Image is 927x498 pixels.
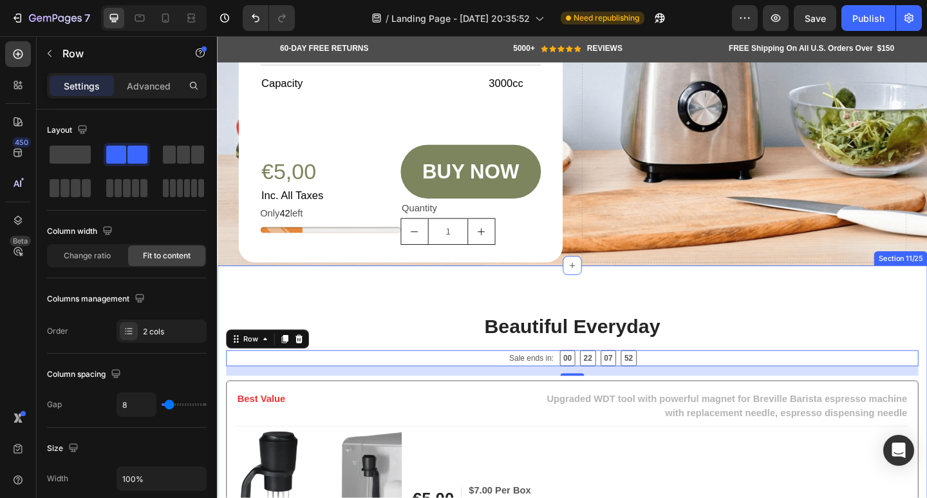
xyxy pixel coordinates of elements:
p: Advanced [127,79,171,93]
button: decrement [200,199,229,227]
h2: Upgraded WDT tool with powerful magnet for Breville Barista espresso machine with replacement nee... [337,386,752,419]
div: 2 cols [143,326,203,338]
button: increment [273,199,302,227]
div: 07 [421,345,430,358]
div: Publish [852,12,885,25]
iframe: Design area [217,36,927,498]
div: Section 11/25 [717,236,770,248]
span: Landing Page - [DATE] 20:35:52 [391,12,530,25]
p: 7 [84,10,90,26]
p: Sale ends in: [317,345,366,358]
input: Auto [117,467,206,490]
div: Gap [47,399,62,410]
div: Column spacing [47,366,124,383]
div: Layout [47,122,90,139]
p: Row [62,46,172,61]
p: REVIEWS [402,9,441,20]
button: Save [794,5,836,31]
span: Need republishing [574,12,639,24]
p: Beautiful Everyday [11,303,762,330]
p: Best Value [22,387,315,403]
p: FREE Shipping On All U.S. Orders Over $150 [556,9,736,20]
p: 5000+ [322,9,346,20]
div: Order [47,325,68,337]
p: Settings [64,79,100,93]
div: 52 [443,345,452,358]
div: 22 [398,345,407,358]
span: Save [805,13,826,24]
span: Fit to content [143,250,191,262]
div: Size [47,440,81,457]
span: / [386,12,389,25]
div: 450 [12,137,31,148]
div: buy now [223,134,329,162]
div: Open Intercom Messenger [883,435,914,466]
span: Change ratio [64,250,111,262]
input: Auto [117,393,156,416]
button: Publish [841,5,895,31]
div: 00 [377,345,386,358]
div: Quantity [200,177,352,198]
div: Undo/Redo [243,5,295,31]
div: Columns management [47,291,147,308]
div: Width [47,473,68,484]
div: Row [26,324,47,336]
p: 60-DAY FREE RETURNS [68,9,165,20]
div: Beta [10,236,31,246]
input: quantity [229,199,273,227]
div: Column width [47,223,115,240]
button: 7 [5,5,96,31]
